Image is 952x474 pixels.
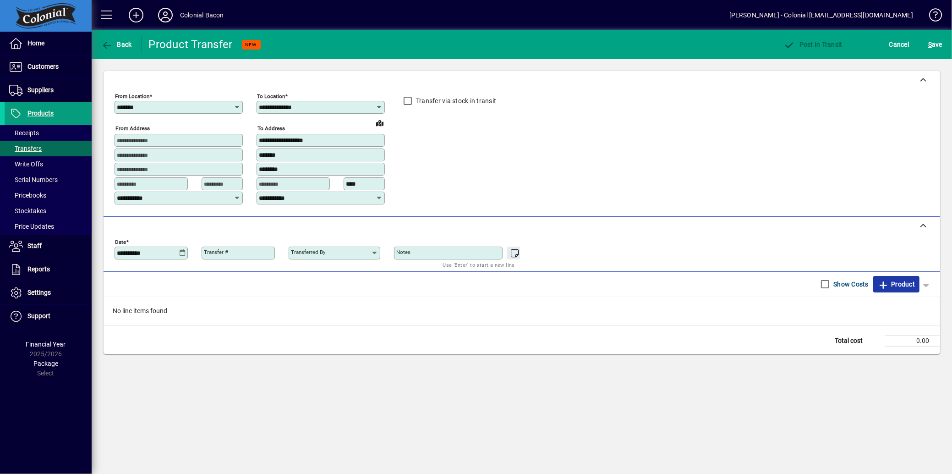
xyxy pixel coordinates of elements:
[104,297,940,325] div: No line items found
[5,156,92,172] a: Write Offs
[5,203,92,219] a: Stocktakes
[27,86,54,94] span: Suppliers
[5,172,92,187] a: Serial Numbers
[121,7,151,23] button: Add
[5,32,92,55] a: Home
[5,258,92,281] a: Reports
[5,219,92,234] a: Price Updates
[5,55,92,78] a: Customers
[873,276,919,292] button: Product
[33,360,58,367] span: Package
[27,289,51,296] span: Settings
[9,223,54,230] span: Price Updates
[443,259,515,270] mat-hint: Use 'Enter' to start a new line
[922,2,941,32] a: Knowledge Base
[887,36,912,53] button: Cancel
[396,249,410,255] mat-label: Notes
[27,242,42,249] span: Staff
[246,42,257,48] span: NEW
[878,277,915,292] span: Product
[151,7,180,23] button: Profile
[27,39,44,47] span: Home
[115,238,126,245] mat-label: Date
[5,305,92,328] a: Support
[92,36,142,53] app-page-header-button: Back
[26,341,66,348] span: Financial Year
[926,36,945,53] button: Save
[9,192,46,199] span: Pricebooks
[9,129,39,137] span: Receipts
[889,37,909,52] span: Cancel
[830,335,885,346] td: Total cost
[180,8,224,22] div: Colonial Bacon
[27,265,50,273] span: Reports
[99,36,134,53] button: Back
[832,280,869,289] label: Show Costs
[291,249,325,255] mat-label: Transferred by
[9,176,58,183] span: Serial Numbers
[729,8,913,22] div: [PERSON_NAME] - Colonial [EMAIL_ADDRESS][DOMAIN_NAME]
[414,96,496,105] label: Transfer via stock in transit
[5,79,92,102] a: Suppliers
[257,93,285,99] mat-label: To location
[27,110,54,117] span: Products
[5,187,92,203] a: Pricebooks
[27,312,50,320] span: Support
[204,249,228,255] mat-label: Transfer #
[5,235,92,258] a: Staff
[27,63,59,70] span: Customers
[781,36,844,53] button: Post In Transit
[928,37,942,52] span: ave
[928,41,932,48] span: S
[9,160,43,168] span: Write Offs
[9,145,42,152] span: Transfers
[783,41,842,48] span: Post In Transit
[149,37,233,52] div: Product Transfer
[9,207,46,215] span: Stocktakes
[5,281,92,304] a: Settings
[372,116,387,130] a: View on map
[5,125,92,141] a: Receipts
[115,93,149,99] mat-label: From location
[101,41,132,48] span: Back
[5,141,92,156] a: Transfers
[885,335,940,346] td: 0.00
